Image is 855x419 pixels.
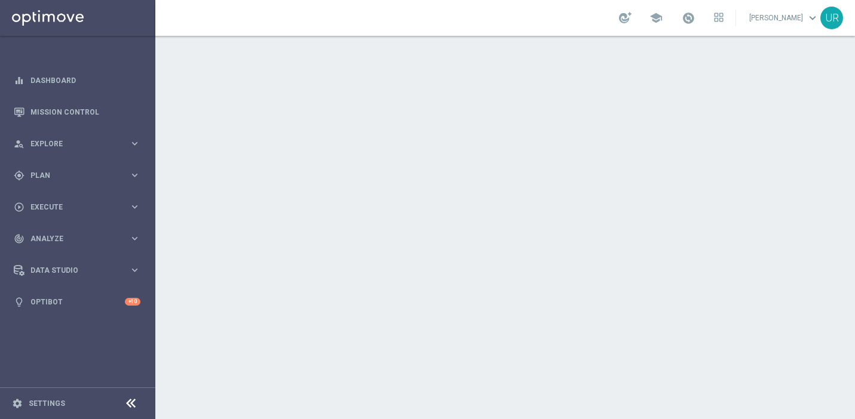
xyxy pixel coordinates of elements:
a: Dashboard [30,64,140,96]
i: keyboard_arrow_right [129,201,140,212]
i: keyboard_arrow_right [129,170,140,181]
div: UR [820,7,843,29]
button: Data Studio keyboard_arrow_right [13,266,141,275]
div: +10 [125,298,140,306]
span: Execute [30,204,129,211]
span: keyboard_arrow_down [806,11,819,24]
div: Analyze [14,233,129,244]
button: equalizer Dashboard [13,76,141,85]
button: lightbulb Optibot +10 [13,297,141,307]
div: Plan [14,170,129,181]
i: settings [12,398,23,409]
div: Execute [14,202,129,212]
i: track_changes [14,233,24,244]
i: gps_fixed [14,170,24,181]
i: keyboard_arrow_right [129,233,140,244]
a: Mission Control [30,96,140,128]
i: lightbulb [14,297,24,307]
div: Optibot [14,286,140,318]
button: track_changes Analyze keyboard_arrow_right [13,234,141,244]
span: Plan [30,172,129,179]
div: Data Studio [14,265,129,276]
i: play_circle_outline [14,202,24,212]
button: person_search Explore keyboard_arrow_right [13,139,141,149]
div: Explore [14,138,129,149]
div: Dashboard [14,64,140,96]
i: keyboard_arrow_right [129,264,140,276]
span: Explore [30,140,129,147]
a: Optibot [30,286,125,318]
div: Mission Control [14,96,140,128]
a: Settings [29,400,65,407]
i: person_search [14,138,24,149]
span: Analyze [30,235,129,242]
span: school [649,11,663,24]
button: Mission Control [13,107,141,117]
i: equalizer [14,75,24,86]
span: Data Studio [30,267,129,274]
a: [PERSON_NAME]keyboard_arrow_down [748,9,820,27]
button: play_circle_outline Execute keyboard_arrow_right [13,202,141,212]
button: gps_fixed Plan keyboard_arrow_right [13,171,141,180]
i: keyboard_arrow_right [129,138,140,149]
